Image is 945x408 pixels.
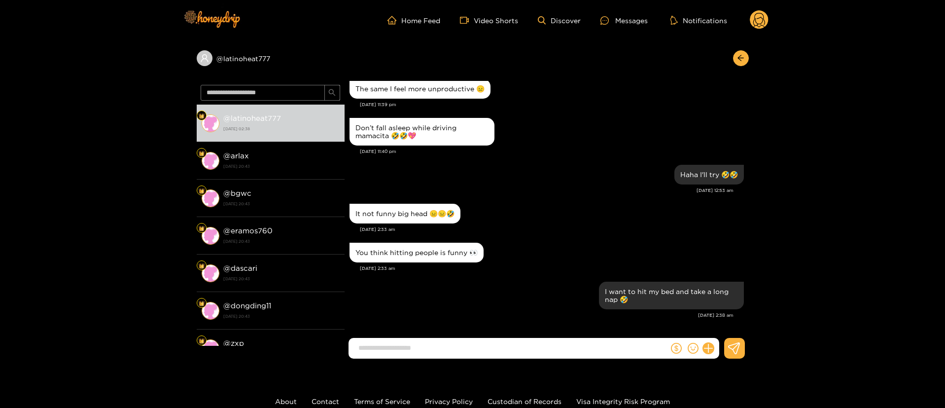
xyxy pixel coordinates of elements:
img: conversation [202,114,219,132]
div: Don’t fall asleep while driving mamacita 🤣🤣💖 [355,124,489,140]
a: Video Shorts [460,16,518,25]
div: I want to hit my bed and take a long nap 🤣 [605,288,738,303]
div: Oct. 15, 2:33 am [350,243,484,262]
strong: [DATE] 20:43 [223,237,340,246]
button: arrow-left [733,50,749,66]
a: Contact [312,398,339,405]
div: [DATE] 12:53 am [350,187,734,194]
img: conversation [202,227,219,245]
a: Home Feed [387,16,440,25]
div: [DATE] 2:33 am [360,226,744,233]
div: [DATE] 11:39 pm [360,101,744,108]
span: smile [688,343,699,354]
div: Oct. 15, 2:33 am [350,204,460,223]
img: Fan Level [199,338,205,344]
strong: @ bgwc [223,189,251,197]
div: It not funny big head 😑😑🤣 [355,210,455,218]
strong: [DATE] 20:43 [223,199,340,208]
a: About [275,398,297,405]
strong: @ eramos760 [223,226,273,235]
span: user [200,54,209,63]
div: The same I feel more unproductive 😑 [355,85,485,93]
strong: @ dascari [223,264,257,272]
a: Custodian of Records [488,398,561,405]
strong: [DATE] 20:43 [223,162,340,171]
div: Oct. 14, 11:39 pm [350,79,490,99]
a: Discover [538,16,581,25]
a: Visa Integrity Risk Program [576,398,670,405]
div: @latinoheat777 [197,50,345,66]
img: Fan Level [199,300,205,306]
strong: [DATE] 02:38 [223,124,340,133]
div: Oct. 15, 12:53 am [674,165,744,185]
img: Fan Level [199,113,205,119]
div: Messages [600,15,648,26]
img: conversation [202,339,219,357]
button: dollar [669,341,684,356]
strong: @ arlax [223,151,249,160]
div: [DATE] 11:40 pm [360,148,744,155]
strong: [DATE] 20:43 [223,312,340,321]
img: conversation [202,152,219,170]
span: home [387,16,401,25]
button: search [324,85,340,101]
img: Fan Level [199,263,205,269]
span: arrow-left [737,54,744,63]
div: Oct. 14, 11:40 pm [350,118,494,146]
span: dollar [671,343,682,354]
a: Privacy Policy [425,398,473,405]
strong: [DATE] 20:43 [223,274,340,283]
img: conversation [202,264,219,282]
img: conversation [202,189,219,207]
div: [DATE] 2:33 am [360,265,744,272]
div: Oct. 15, 2:38 am [599,282,744,309]
strong: @ zxp [223,339,244,347]
button: Notifications [667,15,730,25]
span: search [328,89,336,97]
a: Terms of Service [354,398,410,405]
img: conversation [202,302,219,320]
div: [DATE] 2:38 am [350,312,734,319]
strong: @ latinoheat777 [223,114,281,122]
span: video-camera [460,16,474,25]
div: You think hitting people is funny 👀 [355,249,478,257]
div: Haha I'll try 🤣🤣 [680,171,738,179]
img: Fan Level [199,225,205,231]
img: Fan Level [199,150,205,156]
img: Fan Level [199,188,205,194]
strong: @ dongding11 [223,301,271,310]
